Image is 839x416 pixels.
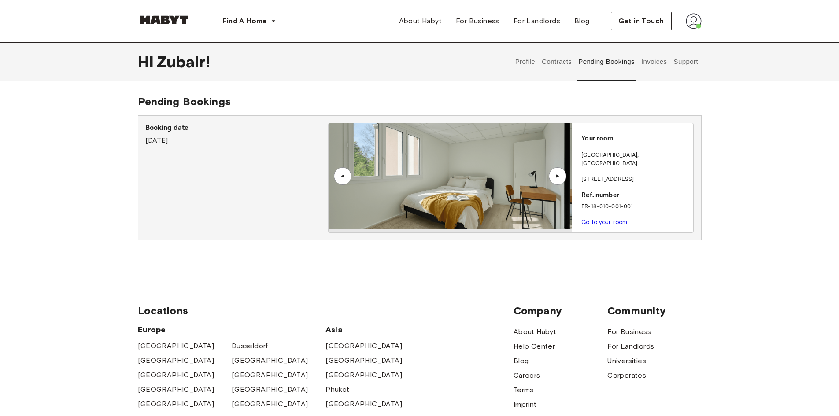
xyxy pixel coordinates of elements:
[222,16,267,26] span: Find A Home
[581,134,690,144] p: Your room
[567,12,597,30] a: Blog
[138,324,326,335] span: Europe
[514,370,540,381] a: Careers
[138,384,214,395] a: [GEOGRAPHIC_DATA]
[514,327,556,337] a: About Habyt
[157,52,210,71] span: Zubair !
[581,151,690,168] p: [GEOGRAPHIC_DATA] , [GEOGRAPHIC_DATA]
[673,42,699,81] button: Support
[325,370,402,380] a: [GEOGRAPHIC_DATA]
[138,52,157,71] span: Hi
[514,16,560,26] span: For Landlords
[232,384,308,395] a: [GEOGRAPHIC_DATA]
[392,12,449,30] a: About Habyt
[138,304,514,317] span: Locations
[607,341,654,352] a: For Landlords
[577,42,636,81] button: Pending Bookings
[325,399,402,409] a: [GEOGRAPHIC_DATA]
[512,42,701,81] div: user profile tabs
[506,12,567,30] a: For Landlords
[514,42,536,81] button: Profile
[514,399,537,410] a: Imprint
[553,173,562,179] div: ▲
[456,16,499,26] span: For Business
[574,16,590,26] span: Blog
[514,385,534,395] a: Terms
[449,12,506,30] a: For Business
[325,355,402,366] a: [GEOGRAPHIC_DATA]
[514,304,607,317] span: Company
[607,327,651,337] a: For Business
[232,399,308,409] a: [GEOGRAPHIC_DATA]
[640,42,668,81] button: Invoices
[138,370,214,380] a: [GEOGRAPHIC_DATA]
[325,341,402,351] a: [GEOGRAPHIC_DATA]
[514,341,555,352] a: Help Center
[686,13,702,29] img: avatar
[138,95,231,108] span: Pending Bookings
[514,356,529,366] a: Blog
[607,370,646,381] a: Corporates
[325,384,349,395] a: Phuket
[541,42,573,81] button: Contracts
[581,219,627,225] a: Go to your room
[581,202,690,211] p: FR-18-010-001-001
[611,12,672,30] button: Get in Touch
[329,123,572,229] img: Image of the room
[581,175,690,184] p: [STREET_ADDRESS]
[138,355,214,366] a: [GEOGRAPHIC_DATA]
[138,399,214,409] a: [GEOGRAPHIC_DATA]
[215,12,283,30] button: Find A Home
[618,16,664,26] span: Get in Touch
[145,123,328,133] p: Booking date
[607,304,701,317] span: Community
[232,355,308,366] a: [GEOGRAPHIC_DATA]
[138,15,191,24] img: Habyt
[607,356,646,366] a: Universities
[138,341,214,351] a: [GEOGRAPHIC_DATA]
[338,173,347,179] div: ▲
[325,324,419,335] span: Asia
[232,341,268,351] a: Dusseldorf
[232,370,308,380] a: [GEOGRAPHIC_DATA]
[399,16,442,26] span: About Habyt
[145,123,328,146] div: [DATE]
[581,191,690,201] p: Ref. number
